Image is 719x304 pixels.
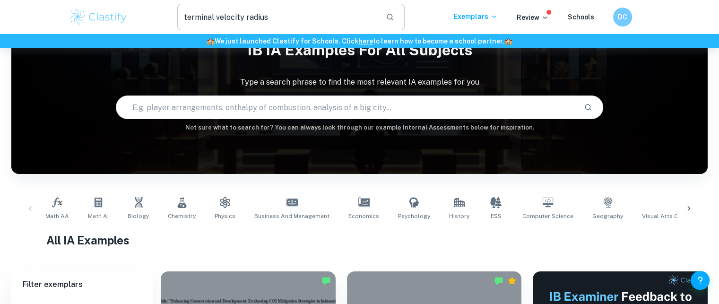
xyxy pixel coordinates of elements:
[88,212,109,220] span: Math AI
[69,8,129,26] img: Clastify logo
[254,212,329,220] span: Business and Management
[517,12,549,23] p: Review
[398,212,430,220] span: Psychology
[454,11,498,22] p: Exemplars
[449,212,469,220] span: History
[128,212,149,220] span: Biology
[168,212,196,220] span: Chemistry
[116,94,576,121] input: E.g. player arrangements, enthalpy of combustion, analysis of a big city...
[522,212,573,220] span: Computer Science
[11,77,708,88] p: Type a search phrase to find the most relevant IA examples for you
[215,212,235,220] span: Physics
[504,37,512,45] span: 🏫
[580,99,596,115] button: Search
[494,276,503,286] img: Marked
[45,212,69,220] span: Math AA
[691,271,710,290] button: Help and Feedback
[2,36,717,46] h6: We just launched Clastify for Schools. Click to learn how to become a school partner.
[321,276,331,286] img: Marked
[613,8,632,26] button: DC
[11,271,153,298] h6: Filter exemplars
[507,276,517,286] div: Premium
[491,212,502,220] span: ESS
[358,37,373,45] a: here
[207,37,215,45] span: 🏫
[617,12,628,22] h6: DC
[11,35,708,65] h1: IB IA examples for all subjects
[11,123,708,132] h6: Not sure what to search for? You can always look through our example Internal Assessments below f...
[568,13,594,21] a: Schools
[177,4,379,30] input: Search for any exemplars...
[348,212,379,220] span: Economics
[46,232,673,249] h1: All IA Examples
[592,212,623,220] span: Geography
